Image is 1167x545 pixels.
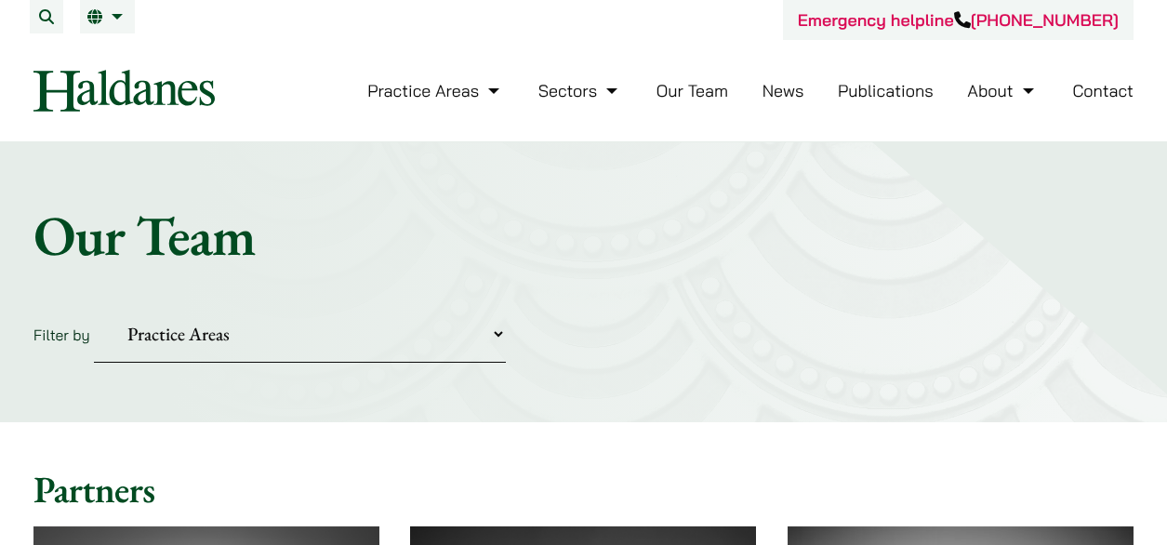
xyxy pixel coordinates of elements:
a: Practice Areas [367,80,504,101]
a: Sectors [538,80,622,101]
a: Our Team [656,80,728,101]
a: Contact [1072,80,1134,101]
img: Logo of Haldanes [33,70,215,112]
a: Publications [838,80,934,101]
a: News [763,80,804,101]
a: EN [87,9,127,24]
label: Filter by [33,326,90,344]
a: Emergency helpline[PHONE_NUMBER] [798,9,1119,31]
h2: Partners [33,467,1134,512]
a: About [967,80,1038,101]
h1: Our Team [33,202,1134,269]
